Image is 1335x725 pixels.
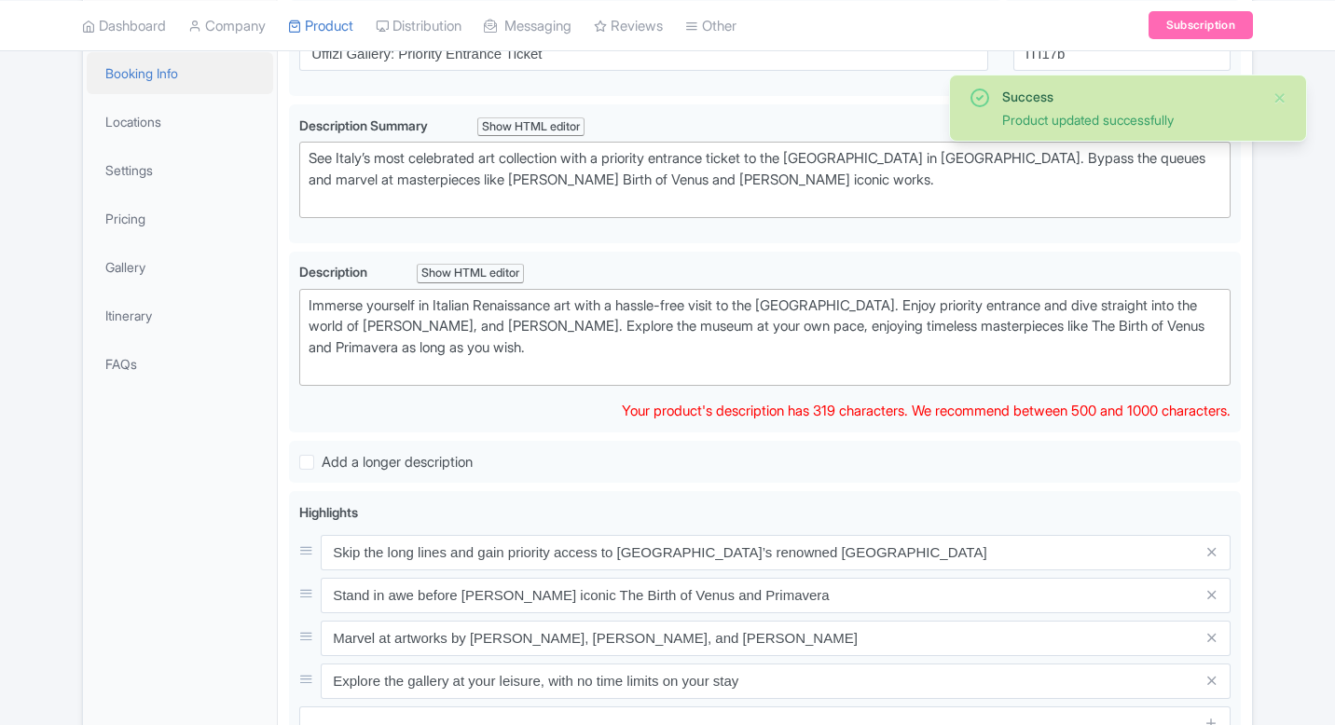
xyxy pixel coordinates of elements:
div: Your product's description has 319 characters. We recommend between 500 and 1000 characters. [622,401,1231,422]
a: Pricing [87,198,273,239]
div: Show HTML editor [417,264,524,283]
a: Locations [87,101,273,143]
span: Add a longer description [322,453,473,471]
a: FAQs [87,343,273,385]
div: See Italy’s most celebrated art collection with a priority entrance ticket to the [GEOGRAPHIC_DAT... [309,148,1221,212]
a: Booking Info [87,52,273,94]
a: Settings [87,149,273,191]
a: Subscription [1149,11,1253,39]
a: Itinerary [87,294,273,336]
span: Description [299,264,370,280]
a: Gallery [87,246,273,288]
div: Immerse yourself in Italian Renaissance art with a hassle-free visit to the [GEOGRAPHIC_DATA]. En... [309,295,1221,379]
span: Highlights [299,504,358,520]
div: Show HTML editor [477,117,585,137]
span: Description Summary [299,117,431,133]
div: Success [1002,87,1258,106]
div: Product updated successfully [1002,110,1258,130]
button: Close [1273,87,1287,109]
